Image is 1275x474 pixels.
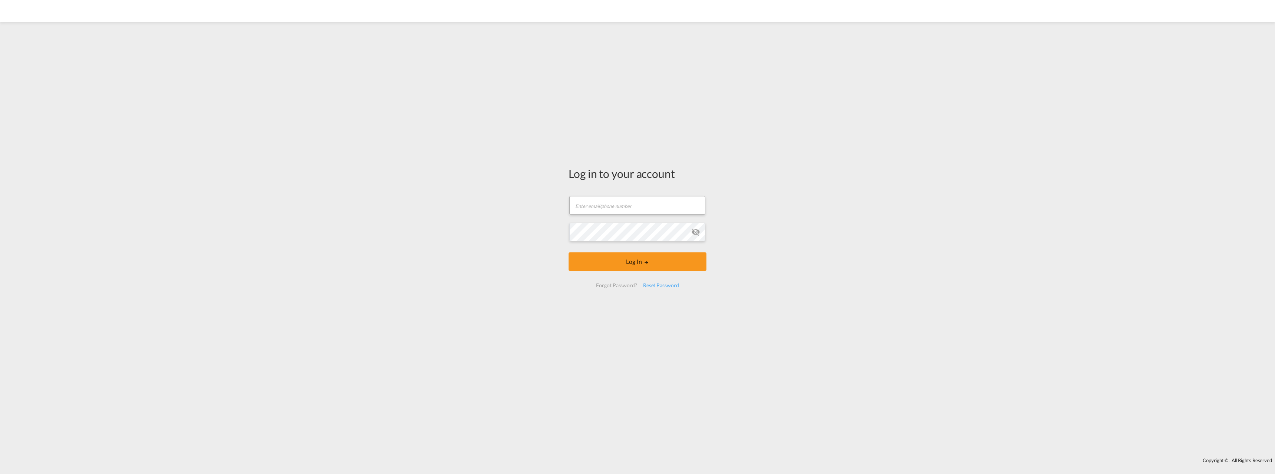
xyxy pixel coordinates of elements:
[569,166,706,181] div: Log in to your account
[640,279,682,292] div: Reset Password
[569,196,705,215] input: Enter email/phone number
[593,279,640,292] div: Forgot Password?
[691,228,700,236] md-icon: icon-eye-off
[569,252,706,271] button: LOGIN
